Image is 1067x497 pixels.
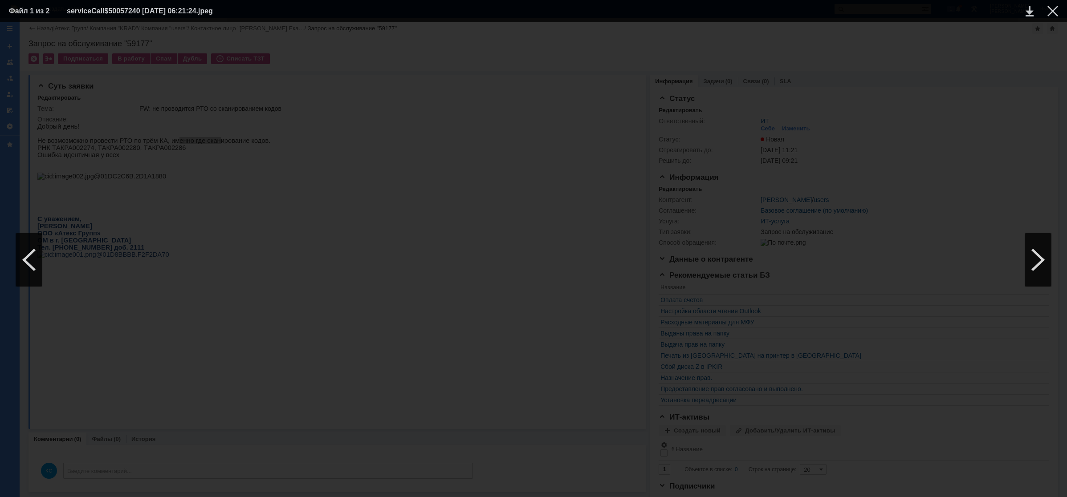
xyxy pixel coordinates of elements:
div: serviceCall$50057240 [DATE] 06:21:24.jpeg [67,6,235,16]
div: Файл 1 из 2 [9,8,53,15]
div: Скачать файл [1026,6,1034,16]
div: Закрыть окно (Esc) [1047,6,1058,16]
div: Следующий файл [1025,233,1051,287]
div: Предыдущий файл [16,233,42,287]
